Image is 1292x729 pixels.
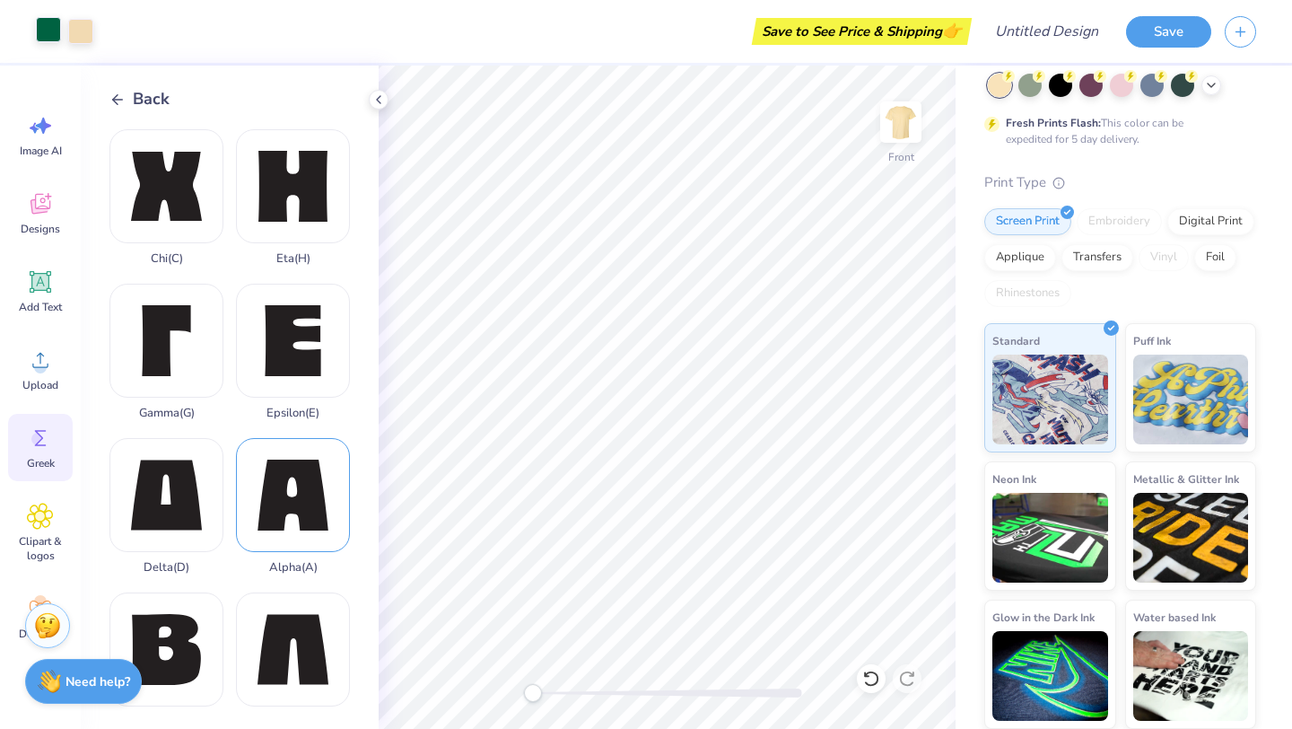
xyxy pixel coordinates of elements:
img: Standard [992,355,1108,444]
div: Eta ( H ) [276,252,310,266]
div: Save to See Price & Shipping [756,18,967,45]
span: Water based Ink [1133,608,1216,627]
span: Greek [27,456,55,470]
div: Alpha ( A ) [269,561,318,575]
div: Accessibility label [524,684,542,702]
span: Add Text [19,300,62,314]
span: Designs [21,222,60,236]
div: Screen Print [984,208,1071,235]
span: Image AI [20,144,62,158]
span: Metallic & Glitter Ink [1133,470,1239,488]
div: This color can be expedited for 5 day delivery. [1006,115,1227,147]
div: Embroidery [1077,208,1162,235]
button: Save [1126,16,1211,48]
div: Delta ( D ) [144,561,189,575]
span: Neon Ink [992,470,1036,488]
span: Clipart & logos [11,534,70,563]
img: Puff Ink [1133,355,1249,444]
div: Applique [984,244,1056,271]
img: Front [883,104,919,140]
div: Gamma ( G ) [139,407,195,420]
img: Glow in the Dark Ink [992,631,1108,721]
div: Digital Print [1167,208,1254,235]
div: Front [888,149,914,165]
div: Vinyl [1139,244,1189,271]
span: Decorate [19,627,62,641]
div: Foil [1194,244,1236,271]
div: Epsilon ( E ) [266,407,319,420]
span: Standard [992,331,1040,350]
strong: Fresh Prints Flash: [1006,116,1101,130]
span: Glow in the Dark Ink [992,608,1095,627]
input: Untitled Design [981,13,1113,49]
span: 👉 [942,20,962,41]
img: Metallic & Glitter Ink [1133,493,1249,583]
span: Puff Ink [1133,331,1171,350]
div: Rhinestones [984,280,1071,307]
img: Neon Ink [992,493,1108,583]
span: Upload [22,378,58,392]
div: Print Type [984,172,1256,193]
img: Water based Ink [1133,631,1249,721]
strong: Need help? [65,673,130,690]
div: Chi ( C ) [151,252,183,266]
div: Transfers [1061,244,1133,271]
span: Back [133,87,170,111]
